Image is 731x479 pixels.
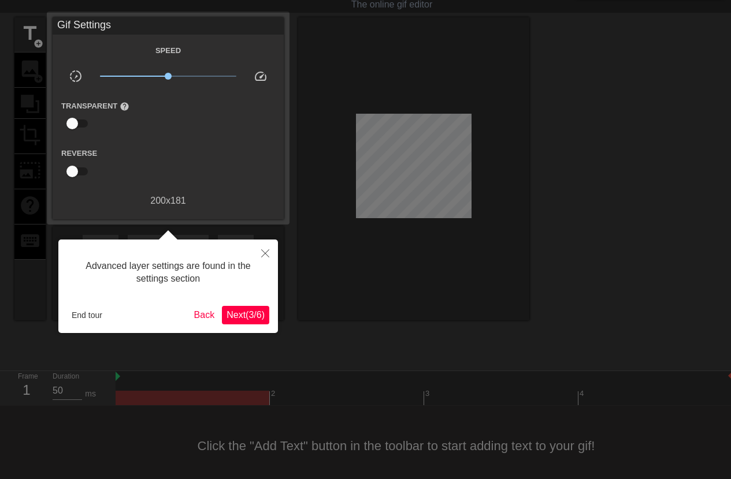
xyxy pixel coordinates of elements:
button: End tour [67,306,107,324]
button: Close [253,240,278,266]
button: Back [190,306,220,324]
button: Next [222,306,269,324]
div: Advanced layer settings are found in the settings section [67,248,269,297]
span: Next ( 3 / 6 ) [227,310,265,320]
